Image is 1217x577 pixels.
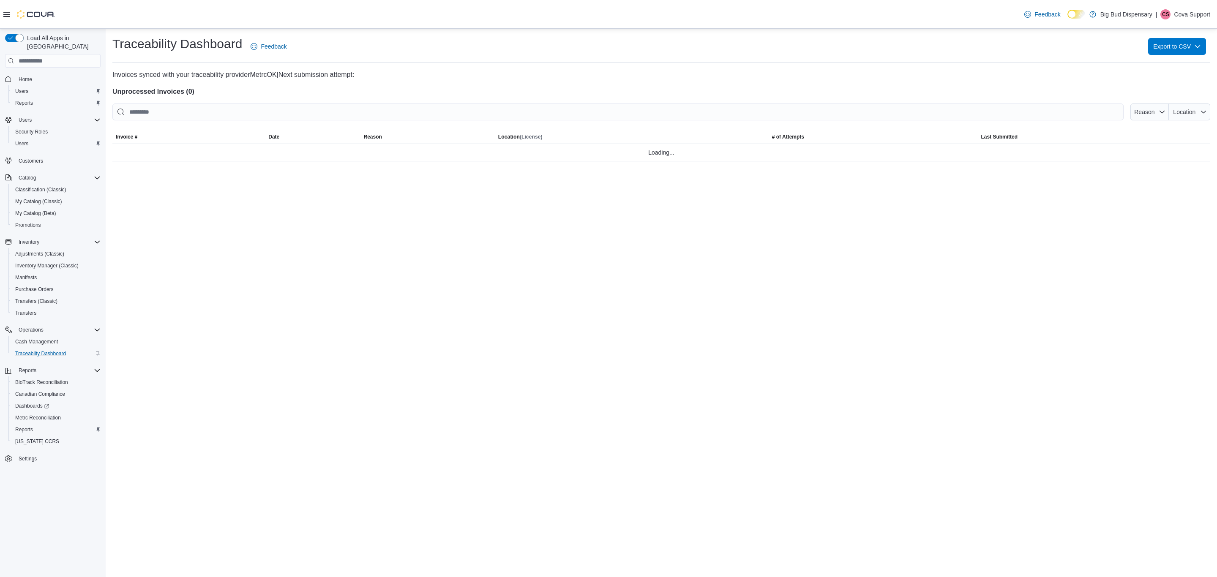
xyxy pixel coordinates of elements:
span: Metrc Reconciliation [15,414,61,421]
a: [US_STATE] CCRS [12,436,63,446]
span: Reports [15,365,101,376]
button: Invoice # [112,130,265,144]
span: My Catalog (Beta) [15,210,56,217]
span: BioTrack Reconciliation [15,379,68,386]
p: Big Bud Dispensary [1100,9,1152,19]
a: Home [15,74,35,84]
button: Metrc Reconciliation [8,412,104,424]
button: Cash Management [8,336,104,348]
span: Catalog [15,173,101,183]
span: Users [19,117,32,123]
button: Home [2,73,104,85]
span: Catalog [19,174,36,181]
button: Traceabilty Dashboard [8,348,104,359]
span: Inventory Manager (Classic) [12,261,101,271]
span: Reports [15,100,33,106]
span: Settings [15,453,101,464]
span: Feedback [1034,10,1060,19]
span: Dashboards [12,401,101,411]
span: Canadian Compliance [12,389,101,399]
a: Canadian Compliance [12,389,68,399]
span: Reports [15,426,33,433]
img: Cova [17,10,55,19]
a: Settings [15,454,40,464]
span: Dashboards [15,403,49,409]
a: Feedback [1021,6,1064,23]
a: Users [12,86,32,96]
a: Customers [15,156,46,166]
span: Transfers (Classic) [12,296,101,306]
h5: Location [498,133,543,140]
span: Operations [19,327,44,333]
span: Adjustments (Classic) [12,249,101,259]
span: Cash Management [15,338,58,345]
span: Home [15,73,101,84]
button: Promotions [8,219,104,231]
a: Transfers (Classic) [12,296,61,306]
span: Inventory Manager (Classic) [15,262,79,269]
a: Promotions [12,220,44,230]
span: Loading... [648,147,674,158]
span: My Catalog (Classic) [15,198,62,205]
input: Dark Mode [1067,10,1085,19]
a: Classification (Classic) [12,185,70,195]
button: Catalog [15,173,39,183]
span: Security Roles [12,127,101,137]
input: This is a search bar. After typing your query, hit enter to filter the results lower in the page. [112,103,1124,120]
span: Users [15,115,101,125]
span: Reason [364,133,382,140]
button: Security Roles [8,126,104,138]
a: Transfers [12,308,40,318]
span: (License) [520,134,543,140]
button: Transfers [8,307,104,319]
span: Customers [15,155,101,166]
button: Operations [15,325,47,335]
a: Manifests [12,272,40,283]
button: My Catalog (Beta) [8,207,104,219]
span: # of Attempts [772,133,804,140]
span: Purchase Orders [12,284,101,294]
a: Dashboards [12,401,52,411]
span: Adjustments (Classic) [15,250,64,257]
button: Export to CSV [1148,38,1206,55]
button: Reports [2,365,104,376]
span: Canadian Compliance [15,391,65,397]
span: Metrc Reconciliation [12,413,101,423]
button: Reports [15,365,40,376]
a: Reports [12,98,36,108]
span: Reports [12,425,101,435]
nav: Complex example [5,69,101,487]
a: Purchase Orders [12,284,57,294]
span: Users [12,139,101,149]
span: Classification (Classic) [12,185,101,195]
span: [US_STATE] CCRS [15,438,59,445]
button: Users [2,114,104,126]
span: Customers [19,158,43,164]
span: Users [12,86,101,96]
a: Cash Management [12,337,61,347]
span: CS [1162,9,1169,19]
span: Promotions [12,220,101,230]
span: Inventory [19,239,39,245]
span: Date [268,133,279,140]
a: Reports [12,425,36,435]
span: Location [1173,109,1195,115]
span: Transfers [12,308,101,318]
a: Metrc Reconciliation [12,413,64,423]
button: Canadian Compliance [8,388,104,400]
button: Location [1169,103,1210,120]
span: Invoice # [116,133,137,140]
a: My Catalog (Classic) [12,196,65,207]
a: My Catalog (Beta) [12,208,60,218]
span: My Catalog (Beta) [12,208,101,218]
span: Location (License) [498,133,543,140]
button: Purchase Orders [8,283,104,295]
h1: Traceability Dashboard [112,35,242,52]
span: Inventory [15,237,101,247]
button: Transfers (Classic) [8,295,104,307]
span: Reports [19,367,36,374]
button: Catalog [2,172,104,184]
button: My Catalog (Classic) [8,196,104,207]
a: BioTrack Reconciliation [12,377,71,387]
